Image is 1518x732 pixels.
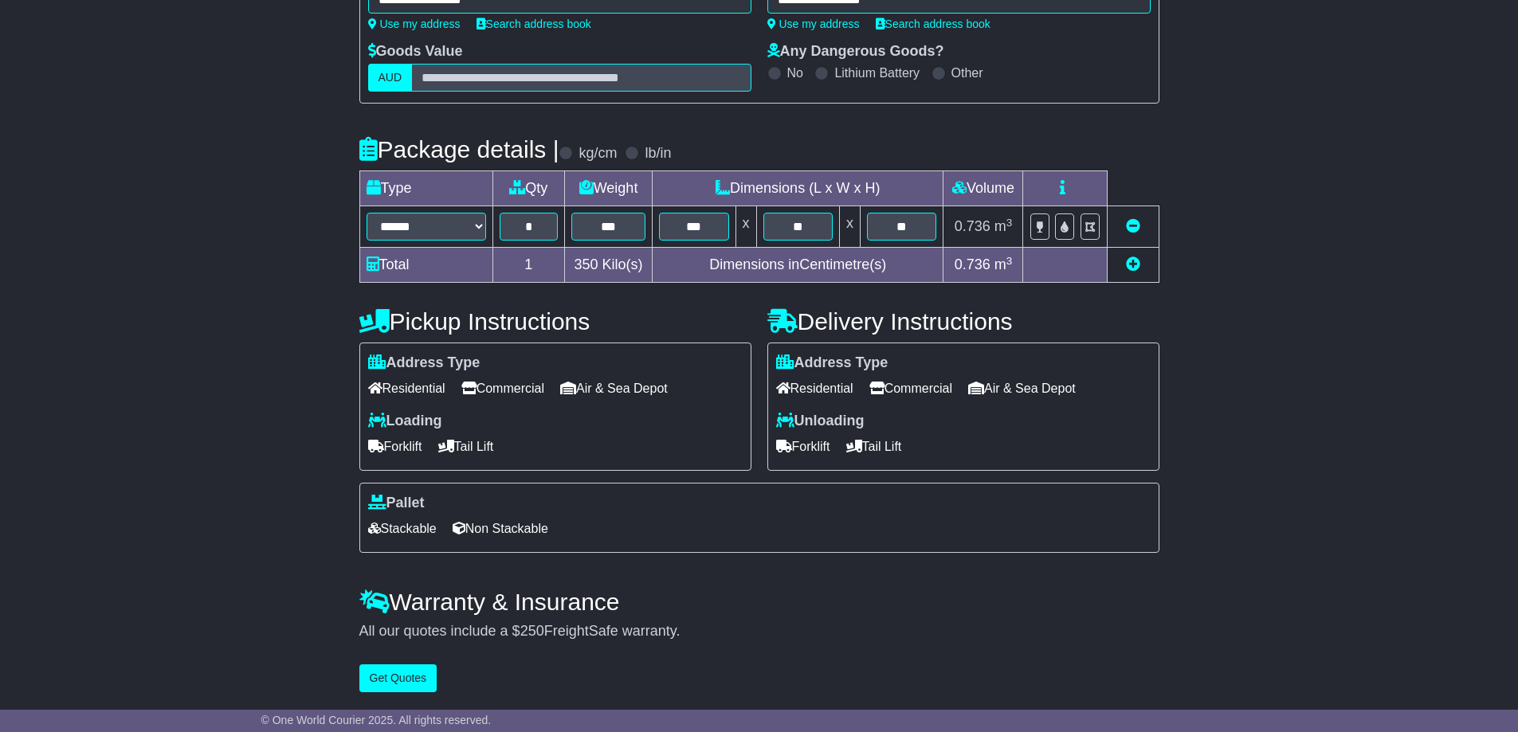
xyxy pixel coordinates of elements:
[839,206,860,248] td: x
[943,171,1023,206] td: Volume
[368,376,445,401] span: Residential
[846,434,902,459] span: Tail Lift
[1006,255,1013,267] sup: 3
[368,18,461,30] a: Use my address
[368,516,437,541] span: Stackable
[776,434,830,459] span: Forklift
[787,65,803,80] label: No
[461,376,544,401] span: Commercial
[368,64,413,92] label: AUD
[776,376,853,401] span: Residential
[955,256,990,272] span: 0.736
[767,308,1159,335] h4: Delivery Instructions
[994,256,1013,272] span: m
[645,145,671,162] label: lb/in
[477,18,591,30] a: Search address book
[994,218,1013,234] span: m
[951,65,983,80] label: Other
[565,171,653,206] td: Weight
[876,18,990,30] a: Search address book
[565,248,653,283] td: Kilo(s)
[359,664,437,692] button: Get Quotes
[767,18,860,30] a: Use my address
[735,206,756,248] td: x
[368,413,442,430] label: Loading
[359,589,1159,615] h4: Warranty & Insurance
[368,495,425,512] label: Pallet
[453,516,548,541] span: Non Stackable
[776,354,888,372] label: Address Type
[968,376,1076,401] span: Air & Sea Depot
[776,413,865,430] label: Unloading
[492,248,565,283] td: 1
[575,256,598,272] span: 350
[368,43,463,61] label: Goods Value
[560,376,668,401] span: Air & Sea Depot
[359,623,1159,640] div: All our quotes include a $ FreightSafe warranty.
[579,145,617,162] label: kg/cm
[1126,218,1140,234] a: Remove this item
[359,136,559,162] h4: Package details |
[359,248,492,283] td: Total
[767,43,944,61] label: Any Dangerous Goods?
[955,218,990,234] span: 0.736
[520,623,544,639] span: 250
[1006,217,1013,229] sup: 3
[869,376,952,401] span: Commercial
[359,308,751,335] h4: Pickup Instructions
[653,248,943,283] td: Dimensions in Centimetre(s)
[1126,256,1140,272] a: Add new item
[492,171,565,206] td: Qty
[653,171,943,206] td: Dimensions (L x W x H)
[438,434,494,459] span: Tail Lift
[359,171,492,206] td: Type
[834,65,920,80] label: Lithium Battery
[368,434,422,459] span: Forklift
[261,714,492,726] span: © One World Courier 2025. All rights reserved.
[368,354,481,372] label: Address Type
